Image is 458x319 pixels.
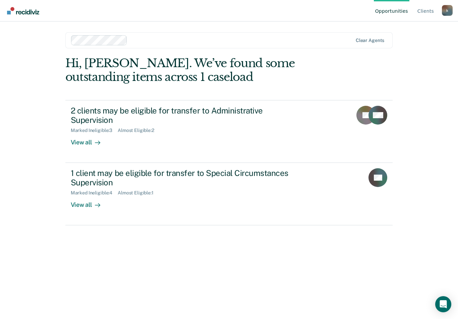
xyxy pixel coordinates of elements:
[71,168,306,188] div: 1 client may be eligible for transfer to Special Circumstances Supervision
[356,38,384,43] div: Clear agents
[65,163,393,225] a: 1 client may be eligible for transfer to Special Circumstances SupervisionMarked Ineligible:4Almo...
[71,106,306,125] div: 2 clients may be eligible for transfer to Administrative Supervision
[435,296,451,312] div: Open Intercom Messenger
[71,133,108,146] div: View all
[71,190,118,196] div: Marked Ineligible : 4
[118,190,159,196] div: Almost Eligible : 1
[65,56,327,84] div: Hi, [PERSON_NAME]. We’ve found some outstanding items across 1 caseload
[71,128,118,133] div: Marked Ineligible : 3
[65,100,393,163] a: 2 clients may be eligible for transfer to Administrative SupervisionMarked Ineligible:3Almost Eli...
[7,7,39,14] img: Recidiviz
[442,5,453,16] div: k
[442,5,453,16] button: Profile dropdown button
[71,196,108,209] div: View all
[118,128,160,133] div: Almost Eligible : 2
